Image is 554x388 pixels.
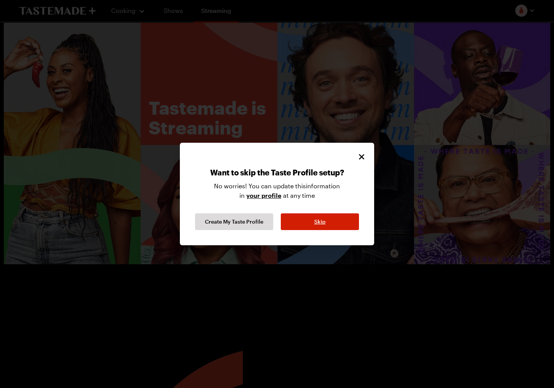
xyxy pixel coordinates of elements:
[195,213,273,230] button: Continue Taste Profile
[357,152,367,162] button: Close
[281,213,359,230] button: Skip Taste Profile
[210,168,344,181] p: Want to skip the Taste Profile setup?
[205,218,263,226] span: Create My Taste Profile
[314,218,326,226] span: Skip
[214,181,340,206] p: No worries! You can update this information in at any time
[246,191,282,199] a: your profile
